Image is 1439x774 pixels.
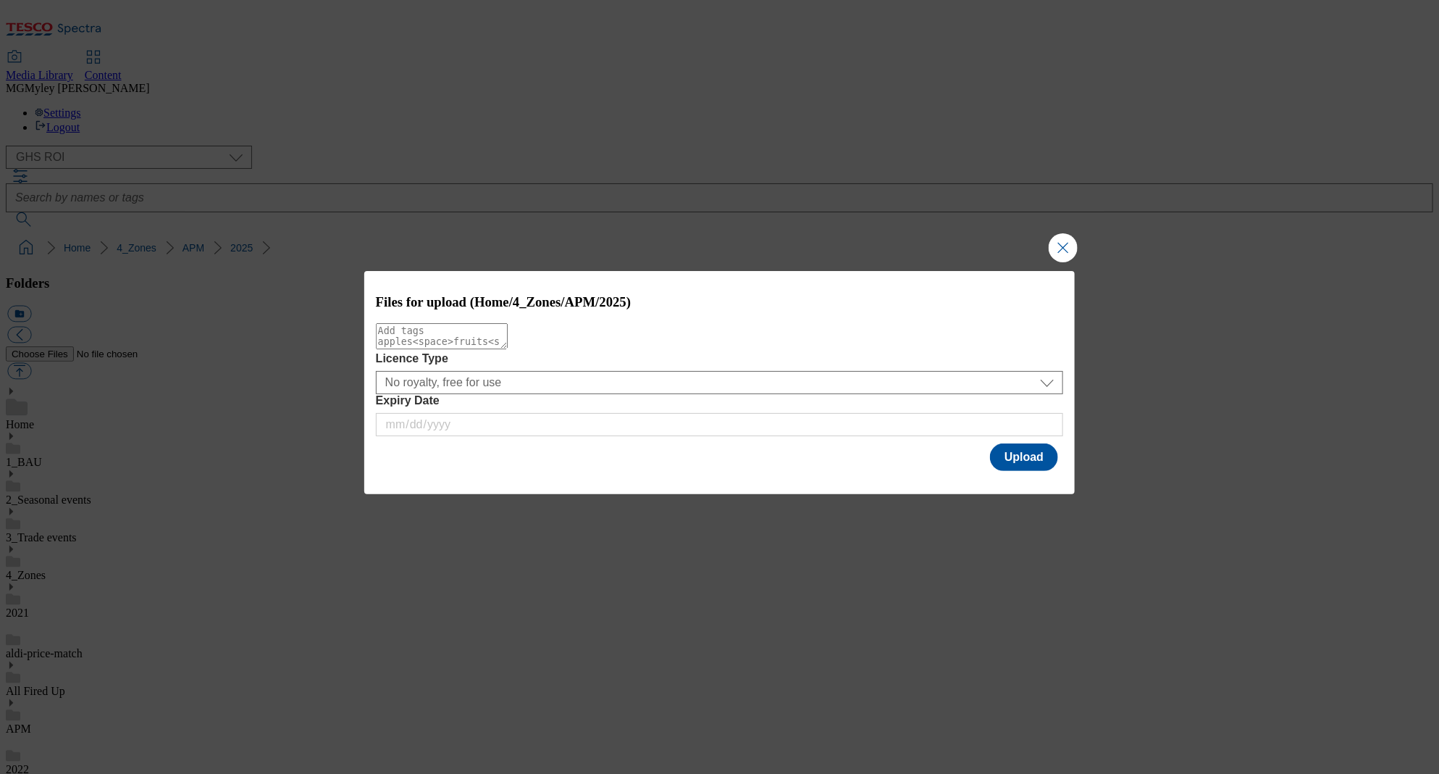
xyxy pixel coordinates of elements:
div: Modal [364,271,1075,495]
button: Upload [990,444,1058,471]
label: Expiry Date [376,394,1064,407]
label: Licence Type [376,352,1064,365]
h3: Files for upload (Home/4_Zones/APM/2025) [376,294,1064,310]
button: Close Modal [1049,233,1078,262]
